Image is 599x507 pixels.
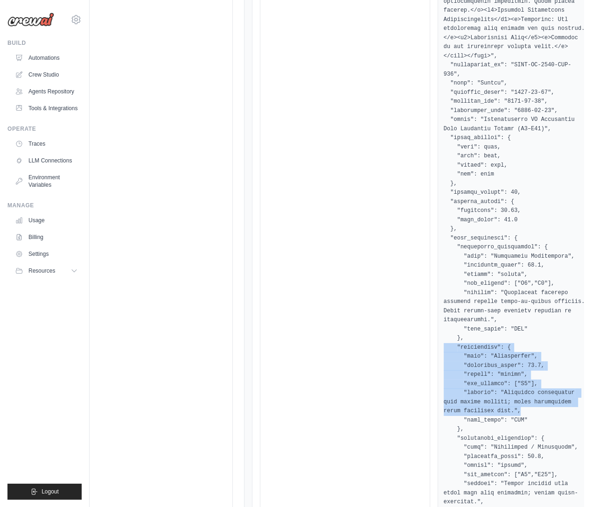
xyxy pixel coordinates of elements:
[11,101,82,116] a: Tools & Integrations
[11,230,82,245] a: Billing
[11,84,82,99] a: Agents Repository
[552,462,599,507] iframe: Chat Widget
[11,170,82,192] a: Environment Variables
[28,267,55,275] span: Resources
[11,263,82,278] button: Resources
[7,13,54,27] img: Logo
[11,153,82,168] a: LLM Connections
[11,136,82,151] a: Traces
[7,39,82,47] div: Build
[11,67,82,82] a: Crew Studio
[7,202,82,209] div: Manage
[11,246,82,261] a: Settings
[42,488,59,495] span: Logout
[7,125,82,133] div: Operate
[7,484,82,500] button: Logout
[11,50,82,65] a: Automations
[11,213,82,228] a: Usage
